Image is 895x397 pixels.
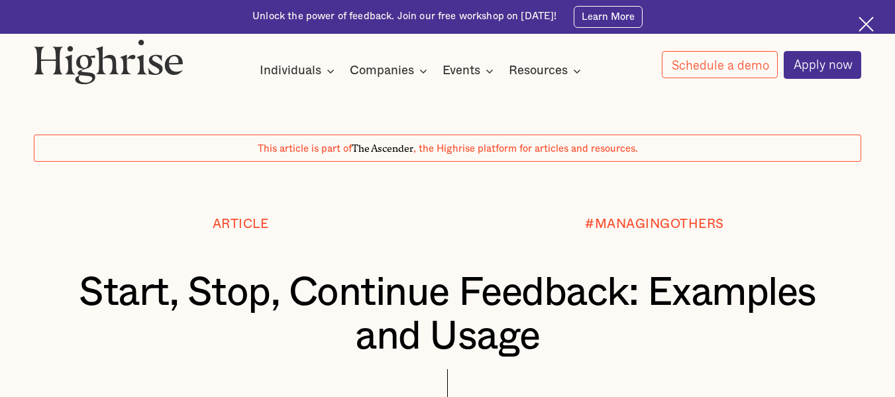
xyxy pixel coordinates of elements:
div: Resources [509,63,568,79]
h1: Start, Stop, Continue Feedback: Examples and Usage [68,271,827,359]
span: This article is part of [258,144,352,154]
a: Learn More [574,6,643,28]
div: Individuals [260,63,321,79]
div: Events [443,63,498,79]
div: Resources [509,63,585,79]
span: The Ascender [352,141,413,152]
div: Individuals [260,63,339,79]
div: Unlock the power of feedback. Join our free workshop on [DATE]! [252,10,556,23]
div: Events [443,63,480,79]
div: Companies [350,63,414,79]
div: #MANAGINGOTHERS [585,218,724,232]
div: Companies [350,63,431,79]
img: Cross icon [859,17,874,32]
a: Apply now [784,51,862,79]
div: Article [213,218,269,232]
span: , the Highrise platform for articles and resources. [413,144,638,154]
img: Highrise logo [34,39,184,84]
a: Schedule a demo [662,51,778,78]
